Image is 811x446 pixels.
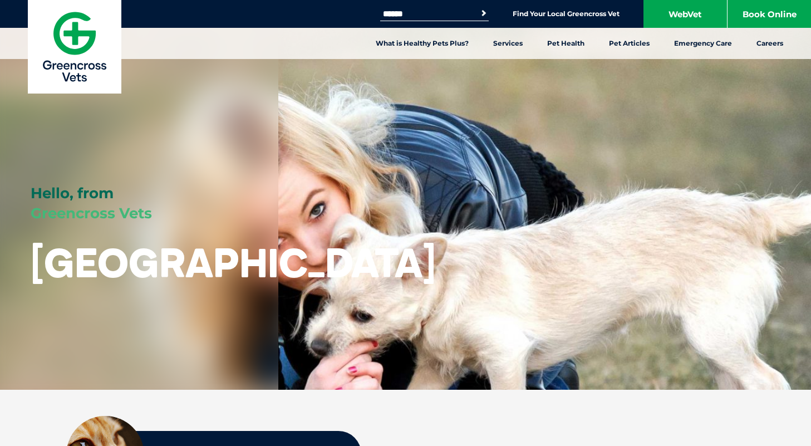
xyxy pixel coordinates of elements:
a: Find Your Local Greencross Vet [513,9,620,18]
a: Pet Health [535,28,597,59]
span: Hello, from [31,184,114,202]
h1: [GEOGRAPHIC_DATA] [31,241,436,285]
span: Greencross Vets [31,204,152,222]
a: Pet Articles [597,28,662,59]
a: Careers [744,28,795,59]
button: Search [478,8,489,19]
a: What is Healthy Pets Plus? [363,28,481,59]
a: Emergency Care [662,28,744,59]
a: Services [481,28,535,59]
